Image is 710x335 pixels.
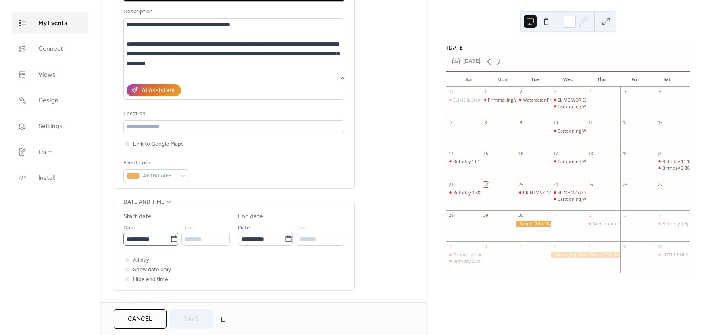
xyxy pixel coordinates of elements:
[446,43,690,52] div: [DATE]
[12,167,88,189] a: Install
[38,96,58,106] span: Design
[238,212,263,222] div: End date
[553,213,558,218] div: 1
[651,72,684,87] div: Sat
[453,258,497,264] div: Birthday 2:30-4:30pm
[518,72,552,87] div: Tue
[123,109,343,119] div: Location
[518,213,524,218] div: 30
[483,244,489,250] div: 6
[553,151,558,156] div: 17
[12,38,88,60] a: Connect
[518,89,524,95] div: 2
[516,97,551,103] div: Watercolor Printmaking 10:00am-11:30pm
[481,97,516,103] div: Printmaking Workshop 10:00am-11:30am
[658,120,663,125] div: 13
[12,12,88,34] a: My Events
[128,314,152,324] span: Cancel
[551,128,585,134] div: Cartooning Workshop 4:30-6:00pm
[586,252,620,258] div: School Trip 10am-12pm
[516,189,551,196] div: PRINTMAKING WORKSHOP 10:30am-12:00pm
[623,182,628,187] div: 26
[558,128,630,134] div: Cartooning Workshop 4:30-6:00pm
[123,7,343,17] div: Description
[453,158,487,164] div: Birthday 11-1pm
[448,213,454,218] div: 28
[123,158,188,168] div: Event color
[446,97,481,103] div: SLIME & Stamping 11:00am-12:30pm
[551,158,585,164] div: Cartooning Workshop 4:30-6:00pm
[523,189,616,196] div: PRINTMAKING WORKSHOP 10:30am-12:00pm
[662,165,706,171] div: Birthday 3:30-5:30pm
[551,97,585,103] div: SLIME WORKSHOP 10:30am-12:00pm
[551,103,585,109] div: Cartooning Workshop 4:30-6:00pm
[133,256,149,265] span: All day
[523,97,610,103] div: Watercolor Printmaking 10:00am-11:30pm
[448,182,454,187] div: 21
[448,244,454,250] div: 5
[123,198,164,207] span: Date and time
[558,97,633,103] div: SLIME WORKSHOP 10:30am-12:00pm
[142,86,175,96] div: AI Assistant
[518,151,524,156] div: 16
[446,252,481,258] div: Toddler Workshop 9:30-11:00am
[133,275,168,285] span: Hide end time
[453,189,497,196] div: Birthday 3:30-5:30pm
[486,72,519,87] div: Mon
[488,97,573,103] div: Printmaking Workshop 10:00am-11:30am
[623,213,628,218] div: 3
[662,221,694,227] div: Birthday 1-3pm
[518,244,524,250] div: 7
[123,223,135,233] span: Date
[38,173,55,183] span: Install
[518,120,524,125] div: 9
[12,64,88,85] a: Views
[448,151,454,156] div: 14
[658,213,663,218] div: 4
[656,252,690,258] div: LITTLE PULP RE:OPENING “DOODLE/PIZZA” PARTY
[133,139,184,149] span: Link to Google Maps
[585,72,618,87] div: Thu
[623,120,628,125] div: 12
[553,89,558,95] div: 3
[133,265,171,275] span: Show date only
[123,300,172,309] span: Recurring event
[593,221,694,227] div: Sketchbook Making Workshop 10:30am-12:30pm
[38,70,56,80] span: Views
[38,44,63,54] span: Connect
[618,72,651,87] div: Fri
[38,122,62,131] span: Settings
[623,89,628,95] div: 5
[296,223,309,233] span: Time
[558,158,630,164] div: Cartooning Workshop 4:30-6:00pm
[588,89,593,95] div: 4
[12,89,88,111] a: Design
[656,221,690,227] div: Birthday 1-3pm
[553,120,558,125] div: 10
[623,151,628,156] div: 19
[516,221,551,227] div: School Trip 10am-12pm
[446,189,481,196] div: Birthday 3:30-5:30pm
[446,158,481,164] div: Birthday 11-1pm
[483,89,489,95] div: 1
[448,120,454,125] div: 7
[588,182,593,187] div: 25
[558,103,630,109] div: Cartooning Workshop 4:30-6:00pm
[551,196,585,202] div: Cartooning Workshop 4:30-6:00pm
[483,120,489,125] div: 8
[586,221,620,227] div: Sketchbook Making Workshop 10:30am-12:30pm
[558,196,630,202] div: Cartooning Workshop 4:30-6:00pm
[658,182,663,187] div: 27
[448,89,454,95] div: 31
[114,309,167,329] button: Cancel
[453,72,486,87] div: Sun
[658,89,663,95] div: 6
[553,182,558,187] div: 24
[446,258,481,264] div: Birthday 2:30-4:30pm
[552,72,585,87] div: Wed
[553,244,558,250] div: 8
[588,120,593,125] div: 11
[623,244,628,250] div: 10
[656,158,690,164] div: Birthday 11-1pm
